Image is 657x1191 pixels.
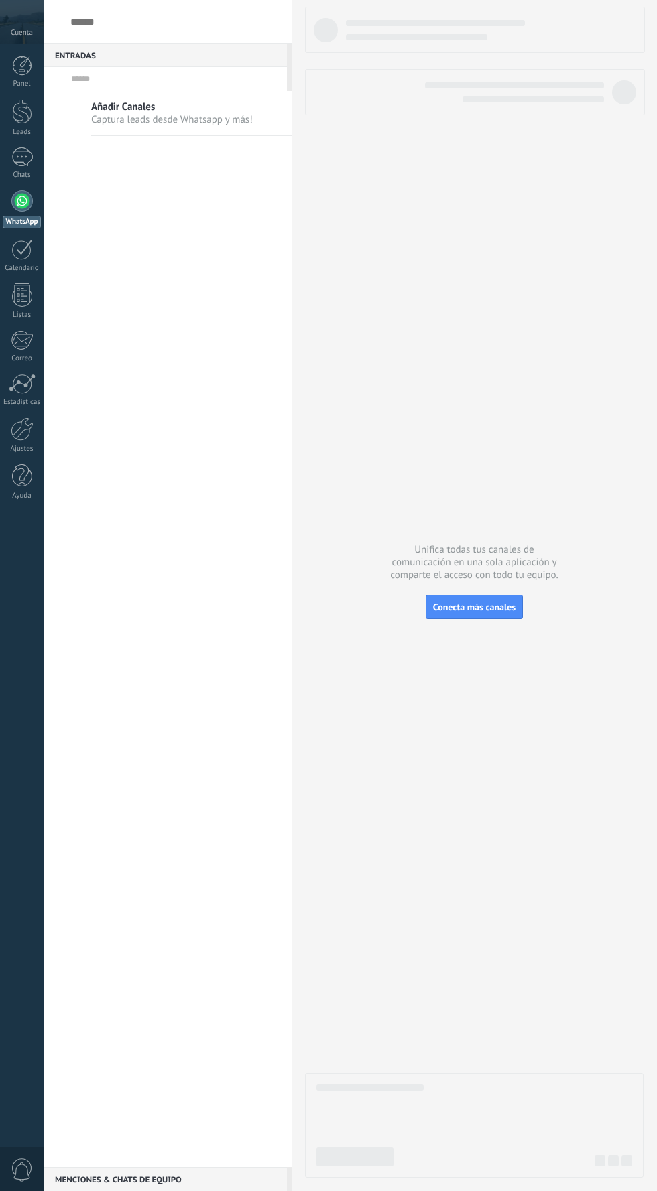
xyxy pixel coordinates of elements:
div: Ayuda [3,492,42,500]
div: Correo [3,354,42,363]
div: WhatsApp [3,216,41,228]
div: Listas [3,311,42,320]
div: Panel [3,80,42,88]
div: Leads [3,128,42,137]
span: Añadir Canales [91,100,253,113]
span: Captura leads desde Whatsapp y más! [91,113,253,126]
div: Ajustes [3,445,42,453]
div: Chats [3,171,42,180]
button: Conecta más canales [426,595,523,619]
span: Conecta más canales [433,601,516,613]
span: Cuenta [11,29,33,38]
div: Calendario [3,264,42,273]
div: Estadísticas [3,398,42,407]
div: Menciones & Chats de equipo [44,1167,287,1191]
div: Entradas [44,43,287,67]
